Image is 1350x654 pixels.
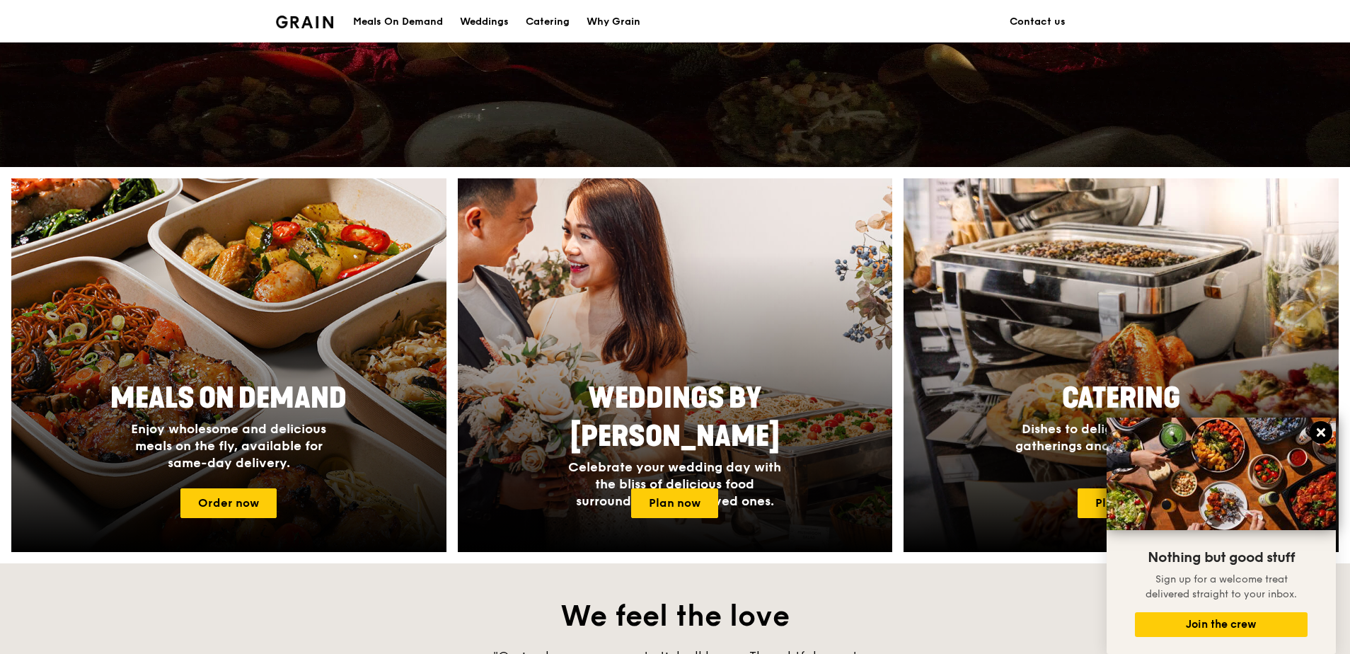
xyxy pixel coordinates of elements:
div: Meals On Demand [353,1,443,43]
div: Catering [526,1,570,43]
div: Why Grain [587,1,640,43]
span: Nothing but good stuff [1148,549,1295,566]
img: meals-on-demand-card.d2b6f6db.png [11,178,446,552]
button: Close [1310,421,1332,444]
span: Meals On Demand [110,381,347,415]
span: Weddings by [PERSON_NAME] [570,381,780,454]
img: weddings-card.4f3003b8.jpg [458,178,893,552]
span: Celebrate your wedding day with the bliss of delicious food surrounded by your loved ones. [568,459,781,509]
img: DSC07876-Edit02-Large.jpeg [1107,418,1336,530]
img: Grain [276,16,333,28]
span: Enjoy wholesome and delicious meals on the fly, available for same-day delivery. [131,421,326,471]
span: Catering [1062,381,1180,415]
span: Sign up for a welcome treat delivered straight to your inbox. [1146,573,1297,600]
button: Join the crew [1135,612,1308,637]
a: Contact us [1001,1,1074,43]
div: Weddings [460,1,509,43]
a: Meals On DemandEnjoy wholesome and delicious meals on the fly, available for same-day delivery.Or... [11,178,446,552]
a: Weddings by [PERSON_NAME]Celebrate your wedding day with the bliss of delicious food surrounded b... [458,178,893,552]
a: Why Grain [578,1,649,43]
a: Plan now [1078,488,1165,518]
img: catering-card.e1cfaf3e.jpg [904,178,1339,552]
a: Order now [180,488,277,518]
a: Weddings [451,1,517,43]
a: CateringDishes to delight your guests, at gatherings and events of all sizes.Plan now [904,178,1339,552]
a: Catering [517,1,578,43]
a: Plan now [631,488,718,518]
